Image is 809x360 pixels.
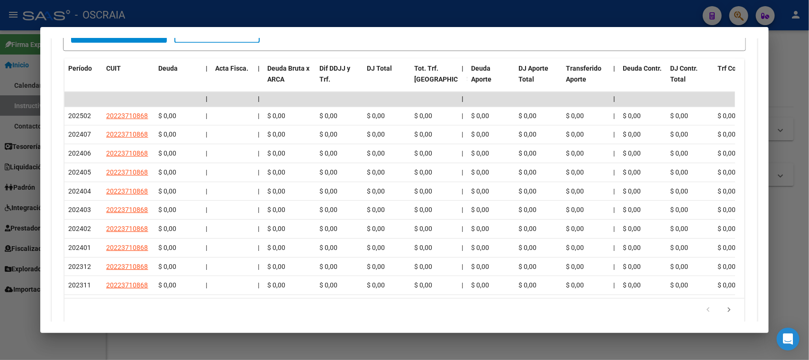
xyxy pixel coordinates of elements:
[623,131,641,138] span: $ 0,00
[566,150,584,157] span: $ 0,00
[670,244,688,252] span: $ 0,00
[718,65,746,73] span: Trf Contr.
[319,263,337,271] span: $ 0,00
[258,206,259,214] span: |
[566,112,584,120] span: $ 0,00
[211,59,254,101] datatable-header-cell: Acta Fisca.
[158,206,176,214] span: $ 0,00
[562,59,609,101] datatable-header-cell: Transferido Aporte
[623,206,641,214] span: $ 0,00
[319,188,337,195] span: $ 0,00
[718,244,736,252] span: $ 0,00
[613,188,615,195] span: |
[267,244,285,252] span: $ 0,00
[718,282,736,289] span: $ 0,00
[623,263,641,271] span: $ 0,00
[158,112,176,120] span: $ 0,00
[158,263,176,271] span: $ 0,00
[68,225,91,233] span: 202402
[718,188,736,195] span: $ 0,00
[613,150,615,157] span: |
[206,282,207,289] span: |
[267,225,285,233] span: $ 0,00
[471,244,489,252] span: $ 0,00
[367,225,385,233] span: $ 0,00
[414,188,432,195] span: $ 0,00
[462,244,463,252] span: |
[319,282,337,289] span: $ 0,00
[462,169,463,176] span: |
[254,59,264,101] datatable-header-cell: |
[718,263,736,271] span: $ 0,00
[68,169,91,176] span: 202405
[623,188,641,195] span: $ 0,00
[68,282,91,289] span: 202311
[471,65,491,83] span: Deuda Aporte
[258,263,259,271] span: |
[258,150,259,157] span: |
[319,225,337,233] span: $ 0,00
[566,206,584,214] span: $ 0,00
[613,65,615,73] span: |
[670,188,688,195] span: $ 0,00
[566,131,584,138] span: $ 0,00
[367,169,385,176] span: $ 0,00
[518,263,536,271] span: $ 0,00
[462,188,463,195] span: |
[319,150,337,157] span: $ 0,00
[258,244,259,252] span: |
[700,305,718,316] a: go to previous page
[206,131,207,138] span: |
[68,188,91,195] span: 202404
[566,169,584,176] span: $ 0,00
[319,244,337,252] span: $ 0,00
[68,65,92,73] span: Período
[367,65,392,73] span: DJ Total
[106,206,148,214] span: 20223710868
[623,112,641,120] span: $ 0,00
[613,95,615,103] span: |
[566,65,601,83] span: Transferido Aporte
[566,244,584,252] span: $ 0,00
[319,206,337,214] span: $ 0,00
[623,169,641,176] span: $ 0,00
[414,150,432,157] span: $ 0,00
[714,59,761,101] datatable-header-cell: Trf Contr.
[414,206,432,214] span: $ 0,00
[518,206,536,214] span: $ 0,00
[206,188,207,195] span: |
[267,263,285,271] span: $ 0,00
[258,225,259,233] span: |
[613,263,615,271] span: |
[267,169,285,176] span: $ 0,00
[462,282,463,289] span: |
[367,206,385,214] span: $ 0,00
[670,225,688,233] span: $ 0,00
[316,59,363,101] datatable-header-cell: Dif DDJJ y Trf.
[206,244,207,252] span: |
[264,59,316,101] datatable-header-cell: Deuda Bruta x ARCA
[462,112,463,120] span: |
[206,225,207,233] span: |
[267,112,285,120] span: $ 0,00
[267,206,285,214] span: $ 0,00
[613,112,615,120] span: |
[106,263,148,271] span: 20223710868
[267,65,309,83] span: Deuda Bruta x ARCA
[102,59,155,101] datatable-header-cell: CUIT
[367,131,385,138] span: $ 0,00
[623,225,641,233] span: $ 0,00
[367,112,385,120] span: $ 0,00
[670,112,688,120] span: $ 0,00
[158,131,176,138] span: $ 0,00
[363,59,410,101] datatable-header-cell: DJ Total
[670,263,688,271] span: $ 0,00
[414,244,432,252] span: $ 0,00
[462,263,463,271] span: |
[258,95,260,103] span: |
[202,59,211,101] datatable-header-cell: |
[623,65,662,73] span: Deuda Contr.
[106,150,148,157] span: 20223710868
[613,244,615,252] span: |
[319,169,337,176] span: $ 0,00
